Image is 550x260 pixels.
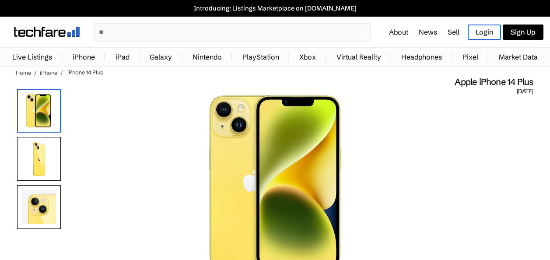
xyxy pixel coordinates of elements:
[34,69,37,76] span: /
[458,48,483,66] a: Pixel
[111,48,134,66] a: iPad
[14,27,80,37] img: techfare logo
[332,48,385,66] a: Virtual Reality
[419,28,437,36] a: News
[4,4,546,12] a: Introducing: Listings Marketplace on [DOMAIN_NAME]
[16,69,31,76] a: Home
[40,69,57,76] a: iPhone
[60,69,63,76] span: /
[188,48,226,66] a: Nintendo
[448,28,459,36] a: Sell
[389,28,408,36] a: About
[295,48,320,66] a: Xbox
[17,137,61,181] img: Rear
[238,48,284,66] a: PlayStation
[455,76,533,88] span: Apple iPhone 14 Plus
[145,48,176,66] a: Galaxy
[17,89,61,133] img: iPhone 14 Plus
[397,48,446,66] a: Headphones
[68,48,99,66] a: iPhone
[17,185,61,229] img: Camera
[517,88,533,95] span: [DATE]
[468,25,501,40] a: Login
[67,69,103,76] span: iPhone 14 Plus
[8,48,56,66] a: Live Listings
[503,25,543,40] a: Sign Up
[494,48,542,66] a: Market Data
